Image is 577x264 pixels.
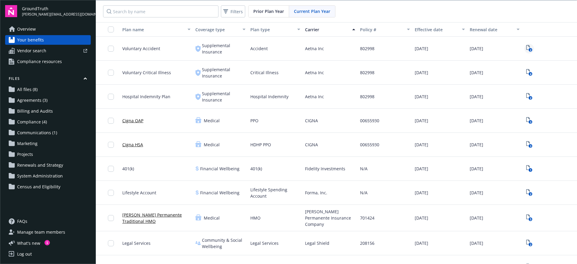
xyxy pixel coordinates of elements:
span: 401(k) [122,165,134,172]
div: Plan name [122,26,184,33]
span: [DATE] [470,215,483,221]
span: Manage team members [17,227,65,237]
text: 4 [530,72,531,76]
span: [DATE] [415,69,428,76]
span: N/A [360,165,368,172]
input: Toggle Row Selected [108,70,114,76]
span: 00655930 [360,117,379,124]
text: 2 [530,96,531,100]
img: navigator-logo.svg [5,5,17,17]
span: View Plan Documents [524,140,534,150]
div: Plan type [250,26,294,33]
text: 1 [530,168,531,172]
a: [PERSON_NAME] Permanente Traditional HMO [122,212,191,224]
input: Toggle Row Selected [108,46,114,52]
a: Cigna OAP [122,117,143,124]
button: GroundTruth[PERSON_NAME][EMAIL_ADDRESS][DOMAIN_NAME] [22,5,91,17]
span: GroundTruth [22,5,91,12]
span: N/A [360,190,368,196]
a: View Plan Documents [524,44,534,53]
span: 802998 [360,69,374,76]
input: Toggle Row Selected [108,94,114,100]
span: View Plan Documents [524,238,534,248]
a: View Plan Documents [524,164,534,174]
a: View Plan Documents [524,213,534,223]
input: Toggle Row Selected [108,240,114,246]
span: Forma, Inc. [305,190,327,196]
a: Agreements (3) [5,96,91,105]
span: Renewals and Strategy [17,160,63,170]
span: [DATE] [415,190,428,196]
span: [DATE] [415,165,428,172]
span: Communications (1) [17,128,57,138]
a: Projects [5,150,91,159]
span: [DATE] [415,93,428,100]
span: Lifestyle Spending Account [250,187,301,199]
span: [DATE] [470,117,483,124]
input: Toggle Row Selected [108,166,114,172]
button: Effective date [412,22,467,37]
button: Plan name [120,22,193,37]
span: [DATE] [470,141,483,148]
span: Overview [17,24,36,34]
button: Coverage type [193,22,248,37]
span: 208156 [360,240,374,246]
span: Critical Illness [250,69,279,76]
a: Manage team members [5,227,91,237]
span: Supplemental Insurance [202,42,246,55]
span: Supplemental Insurance [202,90,246,103]
span: Hospital Indemnity Plan [122,93,170,100]
button: Filters [221,5,245,17]
span: [PERSON_NAME][EMAIL_ADDRESS][DOMAIN_NAME] [22,12,91,17]
span: 701424 [360,215,374,221]
div: Renewal date [470,26,513,33]
input: Toggle Row Selected [108,142,114,148]
span: [DATE] [470,165,483,172]
text: 2 [530,192,531,196]
a: Your benefits [5,35,91,45]
button: Plan type [248,22,303,37]
text: 2 [530,48,531,52]
div: Carrier [305,26,349,33]
span: Accident [250,45,268,52]
span: View Plan Documents [524,188,534,198]
button: Carrier [303,22,358,37]
span: Fidelity Investments [305,165,345,172]
span: Marketing [17,139,38,148]
div: Policy # [360,26,404,33]
text: 3 [530,144,531,148]
span: 401(k) [250,165,262,172]
span: Aetna Inc [305,93,324,100]
a: Compliance resources [5,57,91,66]
span: View Plan Documents [524,68,534,77]
a: Billing and Audits [5,106,91,116]
input: Toggle Row Selected [108,118,114,124]
span: Medical [204,117,220,124]
span: Legal Services [122,240,151,246]
span: System Administration [17,171,63,181]
a: Census and Eligibility [5,182,91,192]
input: Search by name [103,5,218,17]
span: FAQs [17,217,27,226]
button: Policy # [358,22,413,37]
span: 802998 [360,45,374,52]
text: 3 [530,120,531,124]
a: System Administration [5,171,91,181]
a: View Plan Documents [524,92,534,102]
span: Projects [17,150,33,159]
span: All files (8) [17,85,38,94]
text: 2 [530,243,531,247]
span: [DATE] [470,45,483,52]
a: Cigna HSA [122,141,143,148]
input: Toggle Row Selected [108,215,114,221]
a: View Plan Documents [524,116,534,126]
span: PPO [250,117,258,124]
span: [DATE] [470,190,483,196]
span: [PERSON_NAME] Permanente Insurance Company [305,208,355,227]
div: 1 [44,240,50,245]
span: Prior Plan Year [253,8,284,14]
div: Effective date [415,26,458,33]
span: Billing and Audits [17,106,53,116]
a: FAQs [5,217,91,226]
